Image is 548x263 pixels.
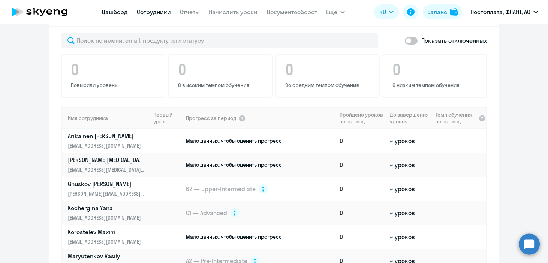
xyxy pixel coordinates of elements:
button: Ещё [326,4,345,19]
a: Документооборот [267,8,317,16]
td: 0 [337,201,387,225]
span: Мало данных, чтобы оценить прогресс [186,233,282,240]
td: 0 [337,129,387,153]
p: [EMAIL_ADDRESS][DOMAIN_NAME] [68,214,145,222]
p: [PERSON_NAME][MEDICAL_DATA] [68,156,145,164]
span: C1 — Advanced [186,209,227,217]
p: Постоплата, ФЛАНТ, АО [470,7,530,16]
span: B2 — Upper-Intermediate [186,185,256,193]
span: Прогресс за период [186,115,236,121]
td: ~ уроков [387,201,432,225]
a: Дашборд [102,8,128,16]
p: [EMAIL_ADDRESS][DOMAIN_NAME] [68,238,145,246]
th: До завершения уровня [387,107,432,129]
span: Темп обучения за период [436,111,476,125]
button: Постоплата, ФЛАНТ, АО [467,3,542,21]
p: Korostelev Maxim [68,228,145,236]
p: Kochergina Yana [68,204,145,212]
p: [EMAIL_ADDRESS][MEDICAL_DATA][DOMAIN_NAME] [68,166,145,174]
span: RU [379,7,386,16]
p: Maryutenkov Vasily [68,252,145,260]
p: Gnuskov [PERSON_NAME] [68,180,145,188]
td: 0 [337,225,387,249]
td: ~ уроков [387,177,432,201]
button: Балансbalance [423,4,462,19]
a: Korostelev Maxim[EMAIL_ADDRESS][DOMAIN_NAME] [68,228,150,246]
th: Пройдено уроков за период [337,107,387,129]
td: ~ уроков [387,129,432,153]
div: Баланс [427,7,447,16]
td: 0 [337,153,387,177]
p: Arikainen [PERSON_NAME] [68,132,145,140]
input: Поиск по имени, email, продукту или статусу [61,33,378,48]
span: Мало данных, чтобы оценить прогресс [186,161,282,168]
td: 0 [337,177,387,201]
span: Мало данных, чтобы оценить прогресс [186,137,282,144]
span: Ещё [326,7,337,16]
th: Имя сотрудника [62,107,150,129]
a: Arikainen [PERSON_NAME][EMAIL_ADDRESS][DOMAIN_NAME] [68,132,150,150]
a: Kochergina Yana[EMAIL_ADDRESS][DOMAIN_NAME] [68,204,150,222]
a: [PERSON_NAME][MEDICAL_DATA][EMAIL_ADDRESS][MEDICAL_DATA][DOMAIN_NAME] [68,156,150,174]
p: [EMAIL_ADDRESS][DOMAIN_NAME] [68,142,145,150]
td: ~ уроков [387,225,432,249]
a: Отчеты [180,8,200,16]
img: balance [450,8,458,16]
p: Показать отключенных [421,36,487,45]
p: [PERSON_NAME][EMAIL_ADDRESS][DOMAIN_NAME] [68,190,145,198]
a: Сотрудники [137,8,171,16]
a: Начислить уроки [209,8,258,16]
td: ~ уроков [387,153,432,177]
a: Gnuskov [PERSON_NAME][PERSON_NAME][EMAIL_ADDRESS][DOMAIN_NAME] [68,180,150,198]
button: RU [374,4,399,19]
th: Первый урок [150,107,185,129]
